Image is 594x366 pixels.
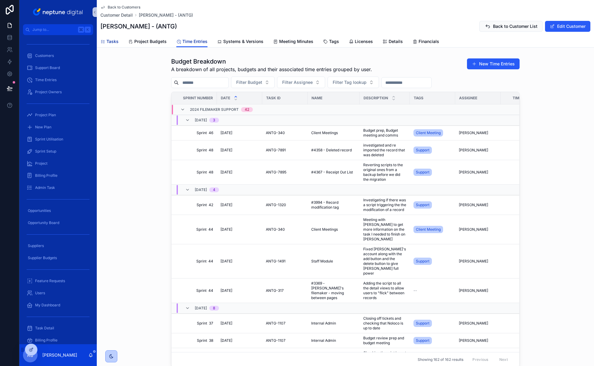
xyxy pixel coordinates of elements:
[195,118,207,123] span: [DATE]
[266,288,284,293] span: ANTG-317
[416,203,429,207] span: Support
[100,5,140,10] a: Back to Customers
[459,130,488,135] span: [PERSON_NAME]
[183,96,213,101] span: Sprint Number
[179,259,213,264] span: Sprint 44
[282,79,313,85] span: Filter Assignee
[217,36,263,48] a: Systems & Versions
[23,158,93,169] a: Project
[108,5,140,10] span: Back to Customers
[213,118,215,123] div: 3
[220,130,232,135] span: [DATE]
[220,170,232,175] span: [DATE]
[245,107,249,112] div: 42
[179,148,213,153] span: Sprint 48
[220,259,232,264] span: [DATE]
[363,163,406,182] span: Reverting scripts to the original ones from a backup before we did the migration
[32,7,85,17] img: App logo
[179,288,213,293] span: Sprint 44
[23,323,93,334] a: Task Detail
[413,201,432,209] a: Support
[459,203,488,207] span: [PERSON_NAME]
[23,335,93,346] a: Billing Profile
[23,87,93,97] a: Project Owners
[501,321,539,326] span: 0.167
[85,27,90,32] span: K
[223,38,263,45] span: Systems & Versions
[179,227,213,232] span: Sprint 44
[416,148,429,153] span: Support
[459,338,488,343] span: [PERSON_NAME]
[413,320,432,327] a: Support
[266,338,286,343] span: ANTG-1107
[349,36,373,48] a: Licenses
[501,170,539,175] span: 0.333
[266,259,286,264] span: ANTG-1491
[139,12,193,18] a: [PERSON_NAME] - (ANTG)
[171,66,372,73] span: A breakdown of all projects, budgets and their associated time entries grouped by user.
[100,36,119,48] a: Tasks
[28,220,59,225] span: Opportunity Board
[23,205,93,216] a: Opportunities
[273,36,313,48] a: Meeting Minutes
[266,130,285,135] span: ANTG-340
[100,22,177,31] h1: [PERSON_NAME] - (ANTG)
[23,275,93,286] a: Feature Requests
[220,338,232,343] span: [DATE]
[416,338,429,343] span: Support
[220,148,232,153] span: [DATE]
[179,170,213,175] span: Sprint 48
[311,321,336,326] span: Internal Admin
[23,110,93,120] a: Project Plan
[179,130,213,135] span: Sprint 46
[35,137,63,142] span: Sprint Utilisation
[23,24,93,35] button: Jump to...K
[459,170,488,175] span: [PERSON_NAME]
[35,338,57,343] span: Billing Profile
[35,173,57,178] span: Billing Profile
[23,50,93,61] a: Customers
[545,21,590,32] button: Edit Customer
[231,77,275,88] button: Select Button
[100,12,133,18] span: Customer Detail
[35,125,51,130] span: New Plan
[35,303,60,308] span: My Dashboard
[23,252,93,263] a: Supplier Budgets
[416,130,441,135] span: Client Meeting
[35,77,57,82] span: Time Entries
[493,23,537,29] span: Back to Customer List
[513,96,534,101] span: Time Spent
[501,288,539,293] span: 0.583
[329,38,339,45] span: Tags
[190,107,239,112] span: 2024 FileMaker Support
[128,36,167,48] a: Project Budgets
[179,321,213,326] span: Sprint 37
[363,247,406,276] span: Fixed [PERSON_NAME]'s account along with the add button and the delete button to give [PERSON_NAM...
[419,38,439,45] span: Financials
[23,146,93,157] a: Sprint Setup
[413,226,443,233] a: Client Meeting
[467,58,520,69] button: New Time Entries
[220,227,232,232] span: [DATE]
[176,36,207,48] a: Time Entries
[35,53,54,58] span: Customers
[311,227,338,232] span: Client Meetings
[23,300,93,311] a: My Dashboard
[23,240,93,251] a: Suppliers
[311,170,353,175] span: #4367 - Receipt Out List
[416,227,441,232] span: Client Meeting
[413,147,432,154] a: Support
[501,338,539,343] span: 0.500
[35,185,55,190] span: Admin Task
[363,316,406,331] span: Closing off tickets and checking that Noloco is up to date
[418,357,463,362] span: Showing 162 of 162 results
[266,148,286,153] span: ANTG-7891
[220,203,232,207] span: [DATE]
[311,148,352,153] span: #4358 - Deleted record
[311,259,333,264] span: Staff Module
[266,170,286,175] span: ANTG-7895
[311,281,356,300] span: #3369 - [PERSON_NAME]'s filemaker - moving between pages
[363,281,406,300] span: Adding the script to all the detail views to allow users to "flick" between records
[213,306,215,311] div: 8
[195,187,207,192] span: [DATE]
